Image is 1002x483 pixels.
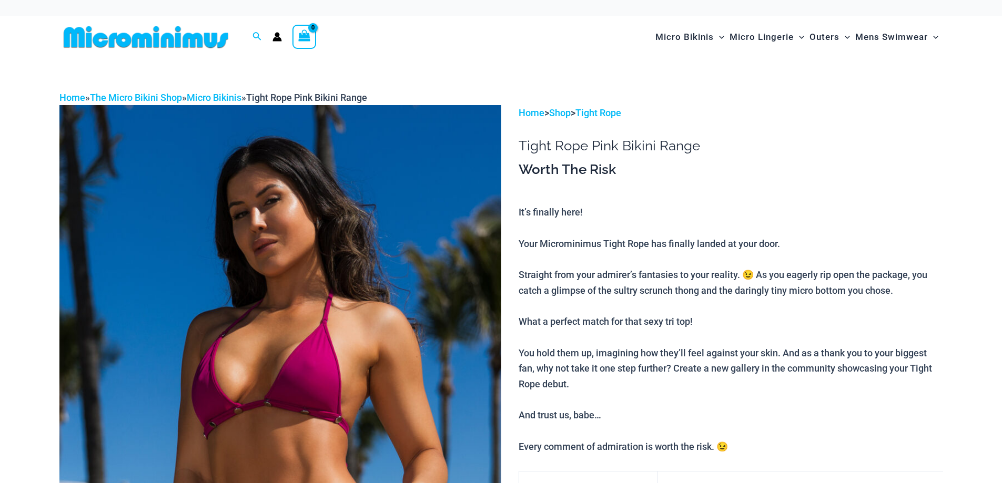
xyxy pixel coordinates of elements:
[519,105,943,121] p: > >
[519,161,943,179] h3: Worth The Risk
[519,107,544,118] a: Home
[519,204,943,454] p: It’s finally here! Your Microminimus Tight Rope has finally landed at your door. Straight from yo...
[59,92,367,103] span: » » »
[727,21,807,53] a: Micro LingerieMenu ToggleMenu Toggle
[855,24,928,50] span: Mens Swimwear
[794,24,804,50] span: Menu Toggle
[928,24,938,50] span: Menu Toggle
[252,30,262,44] a: Search icon link
[59,92,85,103] a: Home
[714,24,724,50] span: Menu Toggle
[549,107,571,118] a: Shop
[292,25,317,49] a: View Shopping Cart, empty
[272,32,282,42] a: Account icon link
[653,21,727,53] a: Micro BikinisMenu ToggleMenu Toggle
[575,107,621,118] a: Tight Rope
[853,21,941,53] a: Mens SwimwearMenu ToggleMenu Toggle
[730,24,794,50] span: Micro Lingerie
[90,92,182,103] a: The Micro Bikini Shop
[187,92,241,103] a: Micro Bikinis
[809,24,839,50] span: Outers
[59,25,232,49] img: MM SHOP LOGO FLAT
[655,24,714,50] span: Micro Bikinis
[807,21,853,53] a: OutersMenu ToggleMenu Toggle
[519,138,943,154] h1: Tight Rope Pink Bikini Range
[839,24,850,50] span: Menu Toggle
[651,19,943,55] nav: Site Navigation
[246,92,367,103] span: Tight Rope Pink Bikini Range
